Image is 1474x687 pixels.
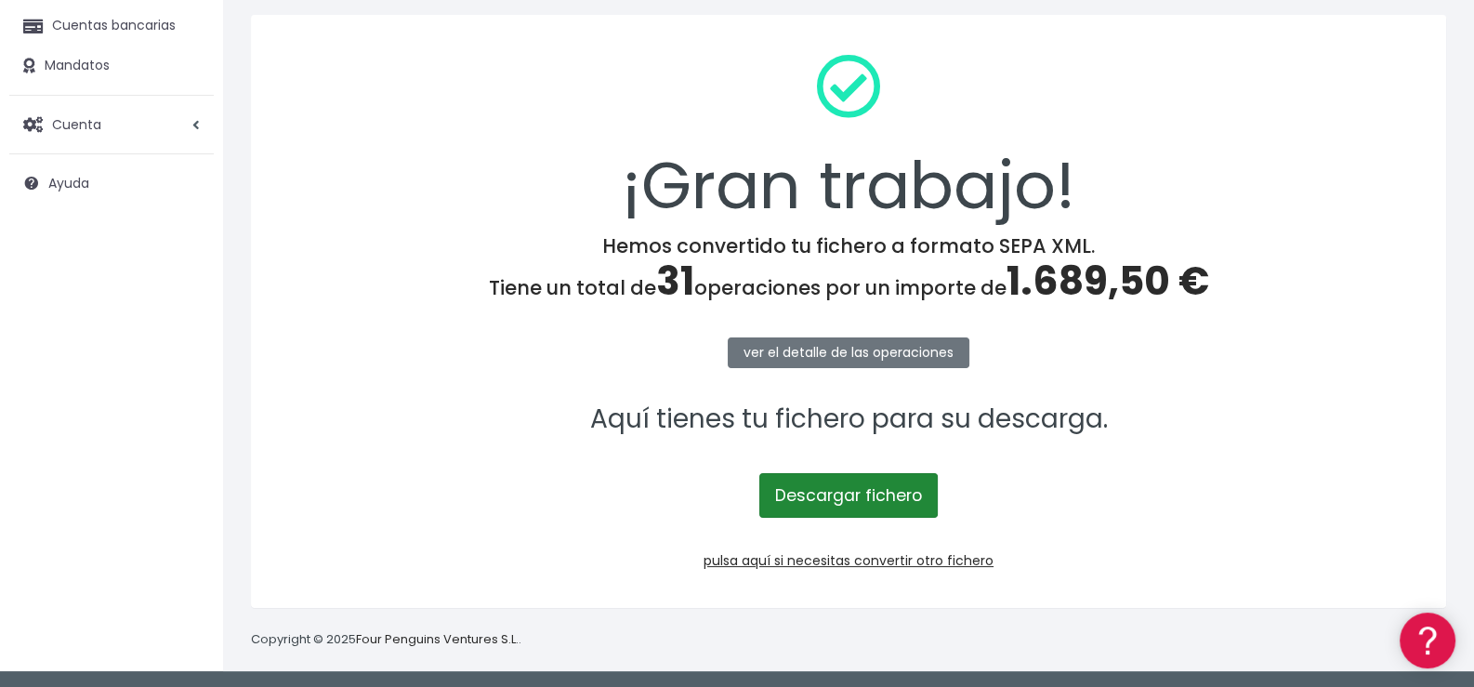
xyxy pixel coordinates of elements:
span: Ayuda [48,174,89,192]
h4: Hemos convertido tu fichero a formato SEPA XML. Tiene un total de operaciones por un importe de [275,234,1422,305]
span: 31 [656,254,694,309]
div: ¡Gran trabajo! [275,39,1422,234]
span: 1.689,50 € [1007,254,1209,309]
a: Mandatos [9,46,214,86]
a: Descargar fichero [759,473,938,518]
a: Cuenta [9,105,214,144]
a: pulsa aquí si necesitas convertir otro fichero [704,551,994,570]
p: Copyright © 2025 . [251,630,521,650]
p: Aquí tienes tu fichero para su descarga. [275,399,1422,441]
span: Cuenta [52,114,101,133]
a: ver el detalle de las operaciones [728,337,969,368]
a: Four Penguins Ventures S.L. [356,630,519,648]
a: Ayuda [9,164,214,203]
a: Cuentas bancarias [9,7,214,46]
